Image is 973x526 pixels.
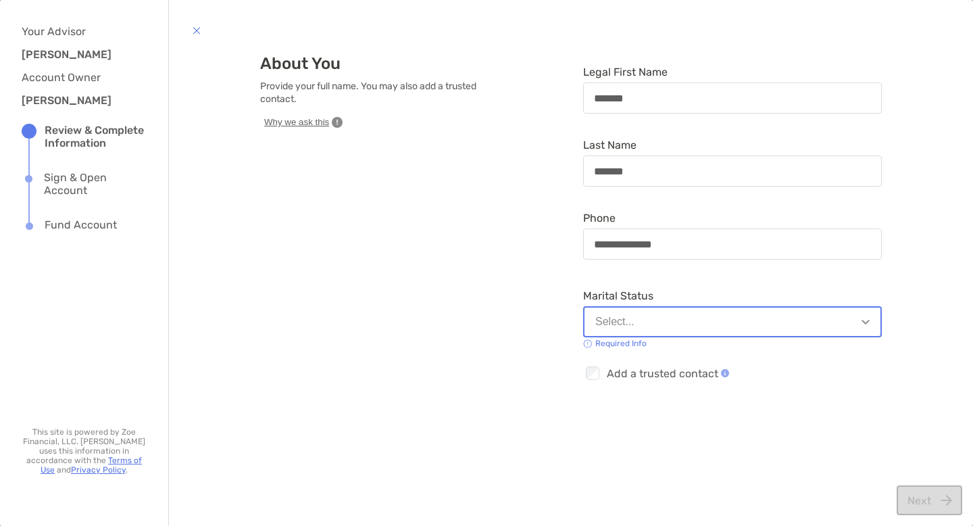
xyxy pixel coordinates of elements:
[22,94,130,107] h3: [PERSON_NAME]
[584,239,881,250] input: Phone
[45,124,147,149] div: Review & Complete Information
[22,71,136,84] h4: Account Owner
[583,289,882,302] span: Marital Status
[607,367,729,380] span: Add a trusted contact
[584,166,881,177] input: Last Name
[260,54,490,73] h3: About You
[41,456,142,475] a: Terms of Use
[71,465,126,475] a: Privacy Policy
[721,369,729,377] img: Add a trusted contact
[583,339,593,348] img: info icon
[862,320,870,325] img: Open dropdown arrow
[583,306,882,337] button: Select...
[583,66,882,78] span: Legal First Name
[22,25,136,38] h4: Your Advisor
[22,48,130,61] h3: [PERSON_NAME]
[584,93,881,104] input: Legal First Name
[583,339,647,348] div: Required Info
[22,427,147,475] p: This site is powered by Zoe Financial, LLC. [PERSON_NAME] uses this information in accordance wit...
[44,171,147,197] div: Sign & Open Account
[45,218,117,233] div: Fund Account
[583,212,882,224] span: Phone
[264,116,329,128] span: Why we ask this
[595,316,634,328] div: Select...
[193,22,201,39] img: button icon
[260,116,347,129] button: Why we ask this
[260,80,490,105] p: Provide your full name. You may also add a trusted contact.
[583,139,882,151] span: Last Name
